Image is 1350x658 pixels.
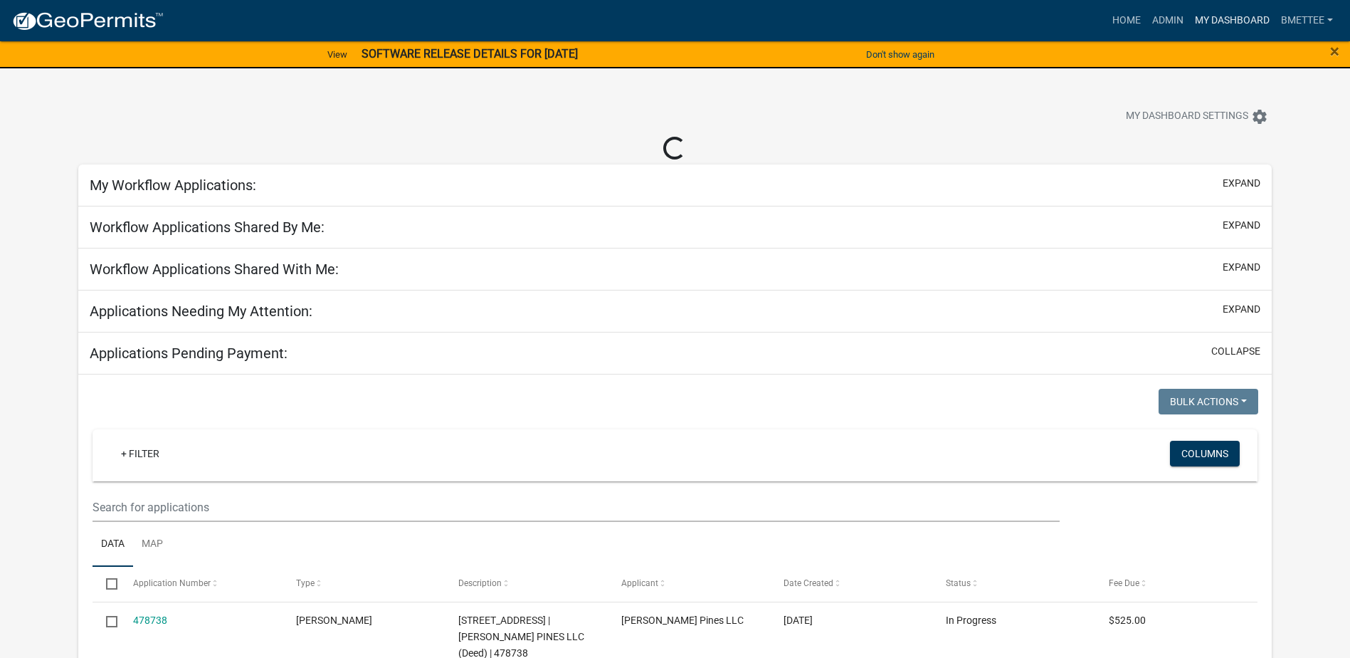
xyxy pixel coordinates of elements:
span: Fee Due [1109,578,1139,588]
input: Search for applications [93,493,1060,522]
span: In Progress [946,615,996,626]
button: expand [1223,302,1260,317]
span: Date Created [784,578,833,588]
span: Applicant [621,578,658,588]
button: expand [1223,176,1260,191]
datatable-header-cell: Application Number [120,567,282,601]
button: Close [1330,43,1339,60]
h5: Applications Needing My Attention: [90,303,312,320]
a: Data [93,522,133,568]
span: 09/15/2025 [784,615,813,626]
span: Rental Registration [296,615,372,626]
span: Status [946,578,971,588]
button: collapse [1211,344,1260,359]
button: Bulk Actions [1159,389,1258,414]
datatable-header-cell: Select [93,567,120,601]
strong: SOFTWARE RELEASE DETAILS FOR [DATE] [362,47,578,61]
datatable-header-cell: Fee Due [1095,567,1257,601]
a: Map [133,522,172,568]
a: Admin [1146,7,1189,34]
datatable-header-cell: Type [283,567,445,601]
h5: My Workflow Applications: [90,177,256,194]
button: expand [1223,260,1260,275]
button: Don't show again [860,43,940,66]
button: My Dashboard Settingssettings [1114,103,1280,130]
a: + Filter [110,441,171,466]
a: Home [1107,7,1146,34]
h5: Workflow Applications Shared By Me: [90,219,325,236]
datatable-header-cell: Date Created [770,567,932,601]
span: Description [458,578,502,588]
a: bmettee [1275,7,1339,34]
a: My Dashboard [1189,7,1275,34]
a: View [322,43,353,66]
datatable-header-cell: Description [445,567,607,601]
i: settings [1251,108,1268,125]
h5: Applications Pending Payment: [90,345,288,362]
h5: Workflow Applications Shared With Me: [90,261,339,278]
span: My Dashboard Settings [1126,108,1248,125]
span: × [1330,41,1339,61]
span: Type [296,578,315,588]
datatable-header-cell: Applicant [607,567,769,601]
span: Pinyan Pines LLC [621,615,744,626]
button: expand [1223,218,1260,233]
button: Columns [1170,441,1240,466]
span: $525.00 [1109,615,1146,626]
a: 478738 [133,615,167,626]
span: Application Number [133,578,211,588]
datatable-header-cell: Status [932,567,1095,601]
